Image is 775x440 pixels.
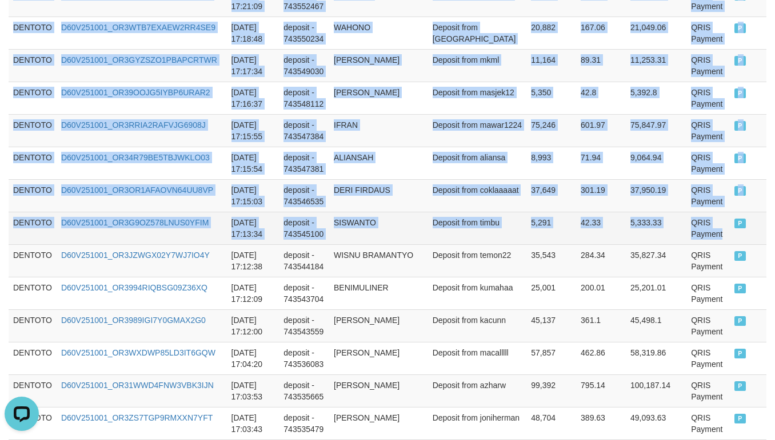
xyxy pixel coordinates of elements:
td: 361.1 [576,309,626,342]
td: deposit - 743535665 [279,374,329,407]
span: PAID [734,88,746,98]
td: 57,857 [526,342,576,374]
td: QRIS Payment [686,309,730,342]
td: 75,847.97 [626,114,686,147]
td: 601.97 [576,114,626,147]
td: [DATE] 17:03:43 [227,407,279,439]
td: QRIS Payment [686,374,730,407]
td: 37,950.19 [626,179,686,212]
a: D60V251001_OR3WXDWP85LD3IT6GQW [61,348,215,357]
td: DENTOTO [9,277,57,309]
td: 42.33 [576,212,626,244]
td: SISWANTO [329,212,428,244]
td: DERI FIRDAUS [329,179,428,212]
td: 99,392 [526,374,576,407]
td: DENTOTO [9,179,57,212]
td: QRIS Payment [686,407,730,439]
td: Deposit from temon22 [428,244,527,277]
td: [PERSON_NAME] [329,342,428,374]
span: PAID [734,381,746,391]
td: deposit - 743535479 [279,407,329,439]
span: PAID [734,56,746,66]
td: Deposit from kumahaa [428,277,527,309]
td: 11,253.31 [626,49,686,82]
td: 42.8 [576,82,626,114]
td: [DATE] 17:17:34 [227,49,279,82]
span: PAID [734,251,746,261]
td: 58,319.86 [626,342,686,374]
td: QRIS Payment [686,147,730,179]
a: D60V251001_OR39OOJG5IYBP6URAR2 [61,88,210,97]
td: DENTOTO [9,114,57,147]
td: DENTOTO [9,17,57,49]
a: D60V251001_OR34R79BE5TBJWKLO03 [61,153,210,162]
a: D60V251001_OR3GYZSZO1PBAPCRTWR [61,55,217,64]
td: deposit - 743545100 [279,212,329,244]
span: PAID [734,186,746,196]
a: D60V251001_OR3G9OZ578LNUS0YFIM [61,218,209,227]
td: 167.06 [576,17,626,49]
td: [DATE] 17:12:09 [227,277,279,309]
td: deposit - 743548112 [279,82,329,114]
td: 5,392.8 [626,82,686,114]
td: DENTOTO [9,309,57,342]
td: DENTOTO [9,147,57,179]
td: [DATE] 17:15:55 [227,114,279,147]
td: Deposit from kacunn [428,309,527,342]
td: [DATE] 17:12:00 [227,309,279,342]
td: deposit - 743547384 [279,114,329,147]
td: [DATE] 17:03:53 [227,374,279,407]
td: 25,001 [526,277,576,309]
td: Deposit from timbu [428,212,527,244]
a: D60V251001_OR3WTB7EXAEW2RR4SE9 [61,23,215,32]
td: QRIS Payment [686,342,730,374]
td: Deposit from azharw [428,374,527,407]
span: PAID [734,349,746,358]
td: [PERSON_NAME] [329,309,428,342]
td: Deposit from macalllll [428,342,527,374]
td: [DATE] 17:13:34 [227,212,279,244]
td: deposit - 743546535 [279,179,329,212]
td: WAHONO [329,17,428,49]
td: QRIS Payment [686,114,730,147]
td: [PERSON_NAME] [329,374,428,407]
td: deposit - 743536083 [279,342,329,374]
td: deposit - 743544184 [279,244,329,277]
td: 48,704 [526,407,576,439]
span: PAID [734,154,746,163]
a: D60V251001_OR3ZS7TGP9RMXXN7YFT [61,413,213,422]
td: [DATE] 17:15:03 [227,179,279,212]
td: [DATE] 17:04:20 [227,342,279,374]
td: deposit - 743550234 [279,17,329,49]
td: Deposit from aliansa [428,147,527,179]
td: Deposit from joniherman [428,407,527,439]
td: 45,137 [526,309,576,342]
td: 8,993 [526,147,576,179]
td: 75,246 [526,114,576,147]
td: QRIS Payment [686,82,730,114]
td: 71.94 [576,147,626,179]
span: PAID [734,414,746,423]
td: 795.14 [576,374,626,407]
td: 20,882 [526,17,576,49]
td: DENTOTO [9,374,57,407]
td: 89.31 [576,49,626,82]
td: deposit - 743543704 [279,277,329,309]
td: IFRAN [329,114,428,147]
td: 200.01 [576,277,626,309]
td: deposit - 743549030 [279,49,329,82]
td: [PERSON_NAME] [329,407,428,439]
td: 21,049.06 [626,17,686,49]
a: D60V251001_OR3989IGI7Y0GMAX2G0 [61,316,206,325]
a: D60V251001_OR31WWD4FNW3VBK3IJN [61,381,214,390]
td: [PERSON_NAME] [329,49,428,82]
td: 389.63 [576,407,626,439]
span: PAID [734,316,746,326]
td: [DATE] 17:16:37 [227,82,279,114]
td: Deposit from mawar1224 [428,114,527,147]
td: 11,164 [526,49,576,82]
td: 37,649 [526,179,576,212]
td: 284.34 [576,244,626,277]
td: 301.19 [576,179,626,212]
td: QRIS Payment [686,49,730,82]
